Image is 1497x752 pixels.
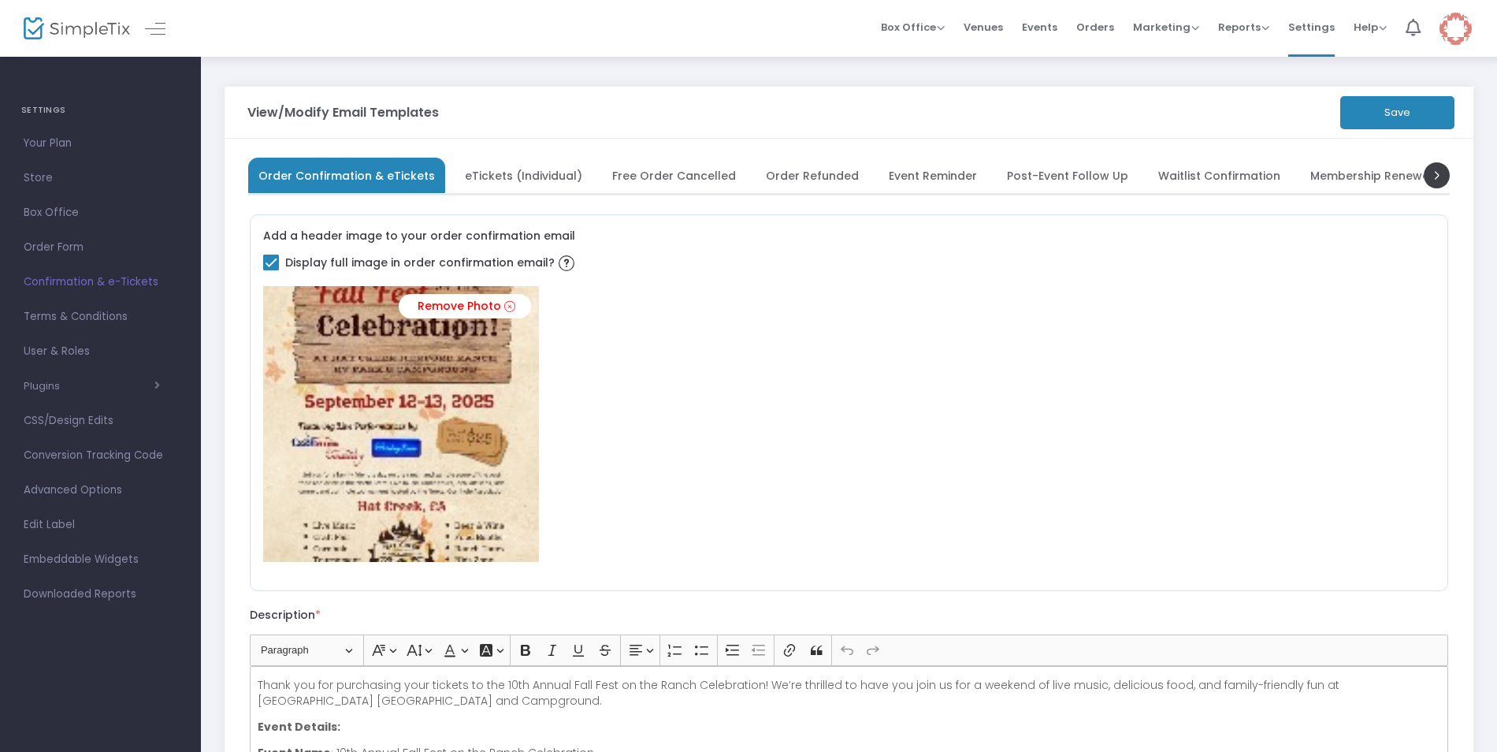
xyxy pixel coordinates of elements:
[881,20,945,35] span: Box Office
[24,237,177,258] span: Order Form
[766,171,859,180] span: Order Refunded
[1158,171,1280,180] span: Waitlist Confirmation
[24,380,160,393] button: Plugins
[1354,20,1387,35] span: Help
[24,549,177,570] span: Embeddable Widgets
[258,677,1441,709] p: Thank you for purchasing your tickets to the 10th Annual Fall Fest on the Ranch Celebration! We’r...
[254,638,360,663] button: Paragraph
[261,641,343,660] span: Paragraph
[1288,7,1335,47] span: Settings
[21,95,180,126] h4: SETTINGS
[285,249,578,276] span: Display full image in order confirmation email?
[258,171,435,180] span: Order Confirmation & eTickets
[250,635,1448,666] div: Editor toolbar
[1022,7,1057,47] span: Events
[24,480,177,501] span: Advanced Options
[24,411,177,431] span: CSS/Design Edits
[24,168,177,188] span: Store
[1218,20,1269,35] span: Reports
[258,719,340,735] strong: Event Details:
[24,307,177,327] span: Terms & Conditions
[24,584,177,605] span: Downloaded Reports
[1076,7,1114,47] span: Orders
[612,171,736,180] span: Free Order Cancelled
[24,203,177,223] span: Box Office
[465,171,582,180] span: eTickets (Individual)
[24,341,177,362] span: User & Roles
[559,255,574,271] img: question-mark
[247,106,439,119] h3: View/Modify Email Templates
[24,515,177,535] span: Edit Label
[964,7,1003,47] span: Venues
[1133,20,1199,35] span: Marketing
[250,607,321,623] label: Description
[263,228,575,244] label: Add a header image to your order confirmation email
[263,286,539,562] img: GetAttachmentThumbnail.jpg
[399,294,531,319] a: Remove Photo
[24,445,177,466] span: Conversion Tracking Code
[24,272,177,292] span: Confirmation & e-Tickets
[889,171,977,180] span: Event Reminder
[1007,171,1128,180] span: Post-Event Follow Up
[1310,171,1491,180] span: Membership Renewal Reminder
[24,133,177,154] span: Your Plan
[1340,96,1454,129] button: Save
